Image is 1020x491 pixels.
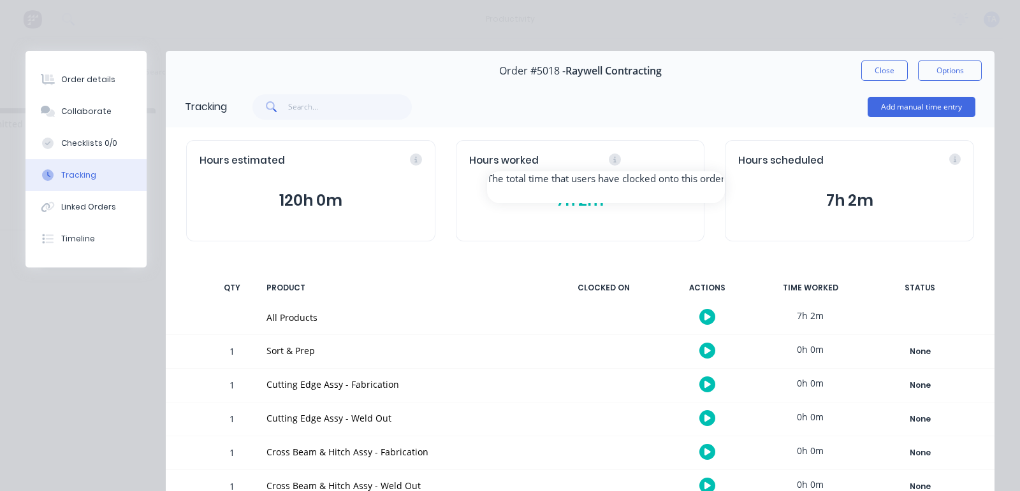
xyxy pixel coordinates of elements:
button: Order details [25,64,147,96]
div: None [874,445,966,461]
button: Options [918,60,982,81]
div: None [874,343,966,360]
span: Raywell Contracting [565,65,662,77]
div: 0h 0m [762,335,858,364]
div: 1 [213,438,251,469]
div: Tracking [61,169,96,181]
div: Cutting Edge Assy - Weld Out [266,411,541,425]
button: None [873,410,966,428]
div: Order details [61,74,115,85]
div: Cross Beam & Hitch Assy - Fabrication [266,445,541,459]
button: Collaborate [25,96,147,127]
button: 7h 2m [469,189,692,213]
div: None [874,377,966,394]
span: Hours worked [469,153,539,168]
div: 1 [213,371,251,402]
div: PRODUCT [259,274,548,301]
button: Close [861,60,908,81]
div: 0h 0m [762,369,858,397]
span: Hours scheduled [738,153,824,168]
div: 0h 0m [762,436,858,465]
div: 0h 0m [762,402,858,431]
button: Tracking [25,159,147,191]
button: Add manual time entry [868,97,975,117]
button: None [873,343,966,360]
div: 1 [213,337,251,368]
div: QTY [213,274,251,301]
button: None [873,444,966,462]
input: Search... [288,94,412,120]
button: Timeline [25,223,147,255]
div: Collaborate [61,106,112,117]
div: Checklists 0/0 [61,138,117,149]
div: Timeline [61,233,95,245]
div: ACTIONS [659,274,755,301]
div: All Products [266,311,541,324]
div: None [874,411,966,427]
div: Sort & Prep [266,344,541,357]
span: Hours estimated [200,153,285,168]
button: 7h 2m [738,189,961,213]
div: TIME WORKED [762,274,858,301]
div: STATUS [866,274,974,301]
span: Order #5018 - [499,65,565,77]
button: None [873,376,966,394]
button: Checklists 0/0 [25,127,147,159]
div: 7h 2m [762,301,858,330]
div: Linked Orders [61,201,116,213]
div: 1 [213,404,251,436]
div: Tracking [185,99,227,115]
div: CLOCKED ON [556,274,652,301]
div: Cutting Edge Assy - Fabrication [266,378,541,391]
button: Linked Orders [25,191,147,223]
button: 120h 0m [200,189,422,213]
